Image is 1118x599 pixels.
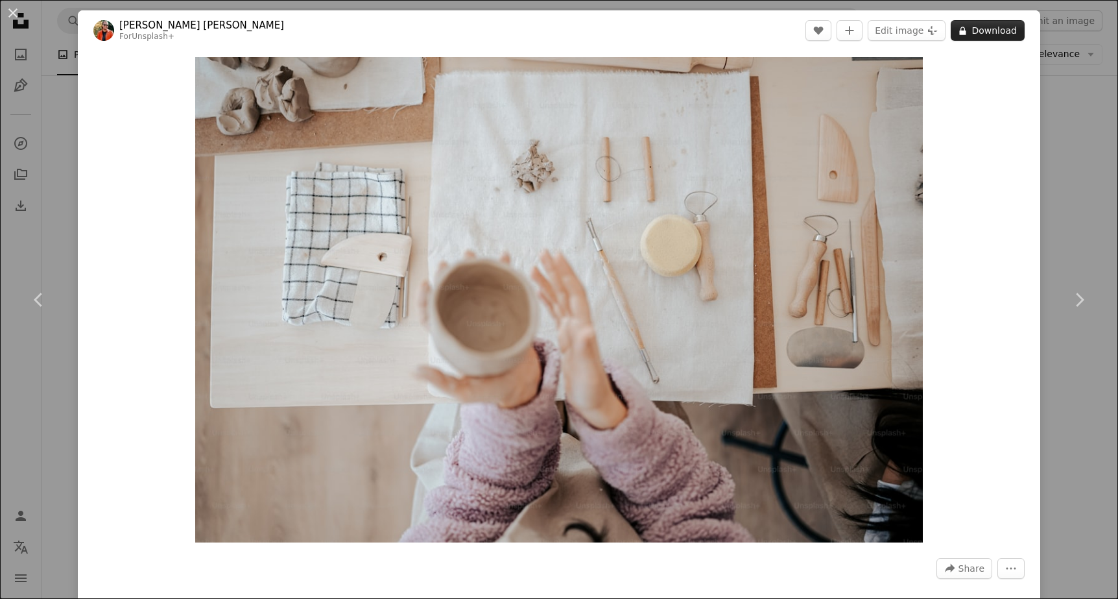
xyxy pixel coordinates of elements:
[868,20,946,41] button: Edit image
[119,32,284,42] div: For
[997,558,1025,579] button: More Actions
[936,558,992,579] button: Share this image
[958,559,984,578] span: Share
[93,20,114,41] img: Go to Ahmet Kurt's profile
[119,19,284,32] a: [PERSON_NAME] [PERSON_NAME]
[132,32,174,41] a: Unsplash+
[195,57,923,543] button: Zoom in on this image
[1040,238,1118,362] a: Next
[951,20,1025,41] button: Download
[805,20,831,41] button: Like
[837,20,862,41] button: Add to Collection
[195,57,923,543] img: a person holding a cup over a table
